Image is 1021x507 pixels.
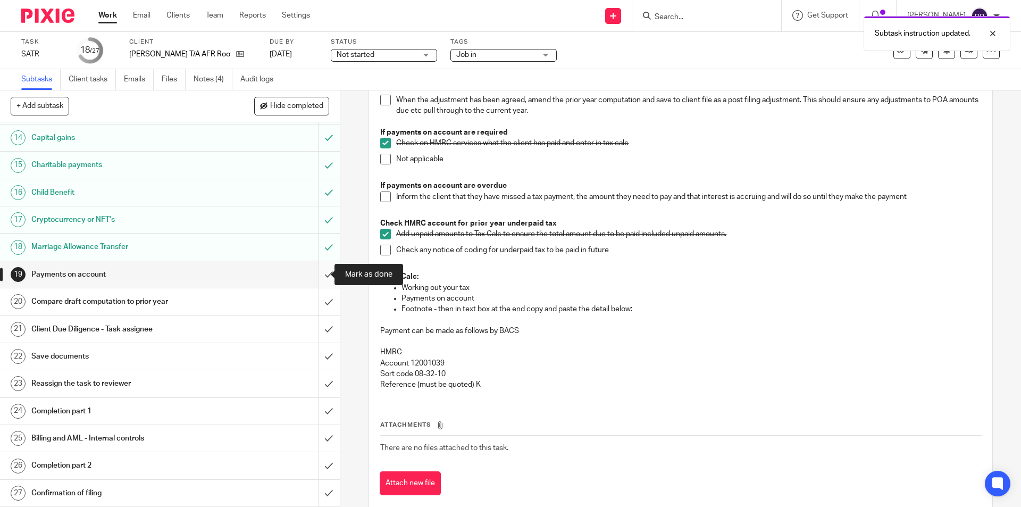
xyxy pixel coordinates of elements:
p: Sort code 08-32-10 [380,369,981,379]
a: Subtasks [21,69,61,90]
a: Clients [166,10,190,21]
span: Job in [456,51,476,59]
a: Client tasks [69,69,116,90]
h1: Billing and AML - Internal controls [31,430,215,446]
p: Payment can be made as follows by BACS [380,326,981,336]
span: Attachments [380,422,431,428]
a: Email [133,10,150,21]
strong: In TaxCalc: [380,273,419,280]
p: [PERSON_NAME] T/A AFR Roofing [129,49,231,60]
a: Reports [239,10,266,21]
div: 14 [11,130,26,145]
p: Subtask instruction updated. [875,28,970,39]
h1: Cryptocurrency or NFT's [31,212,215,228]
h1: Compare draft computation to prior year [31,294,215,310]
p: When the adjustment has been agreed, amend the prior year computation and save to client file as ... [396,95,981,117]
div: 16 [11,185,26,200]
span: There are no files attached to this task. [380,444,508,452]
h1: Completion part 1 [31,403,215,419]
div: 26 [11,459,26,473]
h1: Marriage Allowance Transfer [31,239,215,255]
label: Due by [270,38,317,46]
a: Files [162,69,186,90]
p: Footnote - then in text box at the end copy and paste the detail below: [401,304,981,314]
a: Emails [124,69,154,90]
p: Payments on account [401,293,981,304]
div: 19 [11,267,26,282]
div: 25 [11,431,26,446]
div: SATR [21,49,64,60]
h1: Child Benefit [31,185,215,201]
label: Task [21,38,64,46]
button: + Add subtask [11,97,69,115]
div: 27 [11,486,26,501]
label: Client [129,38,256,46]
a: Notes (4) [194,69,232,90]
h1: Charitable payments [31,157,215,173]
p: Account 12001039 [380,358,981,369]
img: svg%3E [971,7,988,24]
span: Not started [337,51,374,59]
img: Pixie [21,9,74,23]
p: Check on HMRC services what the client has paid and enter in tax calc [396,138,981,148]
small: /27 [90,48,99,54]
div: 24 [11,404,26,419]
h1: Client Due Diligence - Task assignee [31,321,215,337]
strong: If payments on account are overdue [380,182,507,189]
span: Hide completed [270,102,323,111]
a: Work [98,10,117,21]
div: 18 [11,240,26,255]
div: 21 [11,322,26,337]
a: Audit logs [240,69,281,90]
div: 18 [80,44,99,56]
p: Check any notice of coding for underpaid tax to be paid in future [396,245,981,255]
h1: Confirmation of filing [31,485,215,501]
h1: Payments on account [31,267,215,282]
h1: Reassign the task to reviewer [31,376,215,392]
strong: Check HMRC account for prior year underpaid tax [380,220,557,227]
p: Working out your tax [401,282,981,293]
a: Settings [282,10,310,21]
p: Reference (must be quoted) K [380,379,981,390]
div: 23 [11,376,26,391]
p: Add unpaid amounts to Tax Calc to ensure the total amount due to be paid included unpaid amounts. [396,229,981,239]
p: HMRC [380,347,981,358]
button: Hide completed [254,97,329,115]
div: 20 [11,294,26,309]
p: Not applicable [396,154,981,164]
h1: Completion part 2 [31,458,215,473]
h1: Save documents [31,348,215,364]
label: Tags [450,38,557,46]
button: Attach new file [380,471,441,495]
a: Team [206,10,223,21]
span: [DATE] [270,51,292,58]
p: Inform the client that they have missed a tax payment, the amount they need to pay and that inter... [396,192,981,202]
h1: Capital gains [31,130,215,146]
div: 17 [11,212,26,227]
label: Status [331,38,437,46]
strong: If payments on account are required [380,129,508,136]
div: 15 [11,158,26,173]
div: 22 [11,349,26,364]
